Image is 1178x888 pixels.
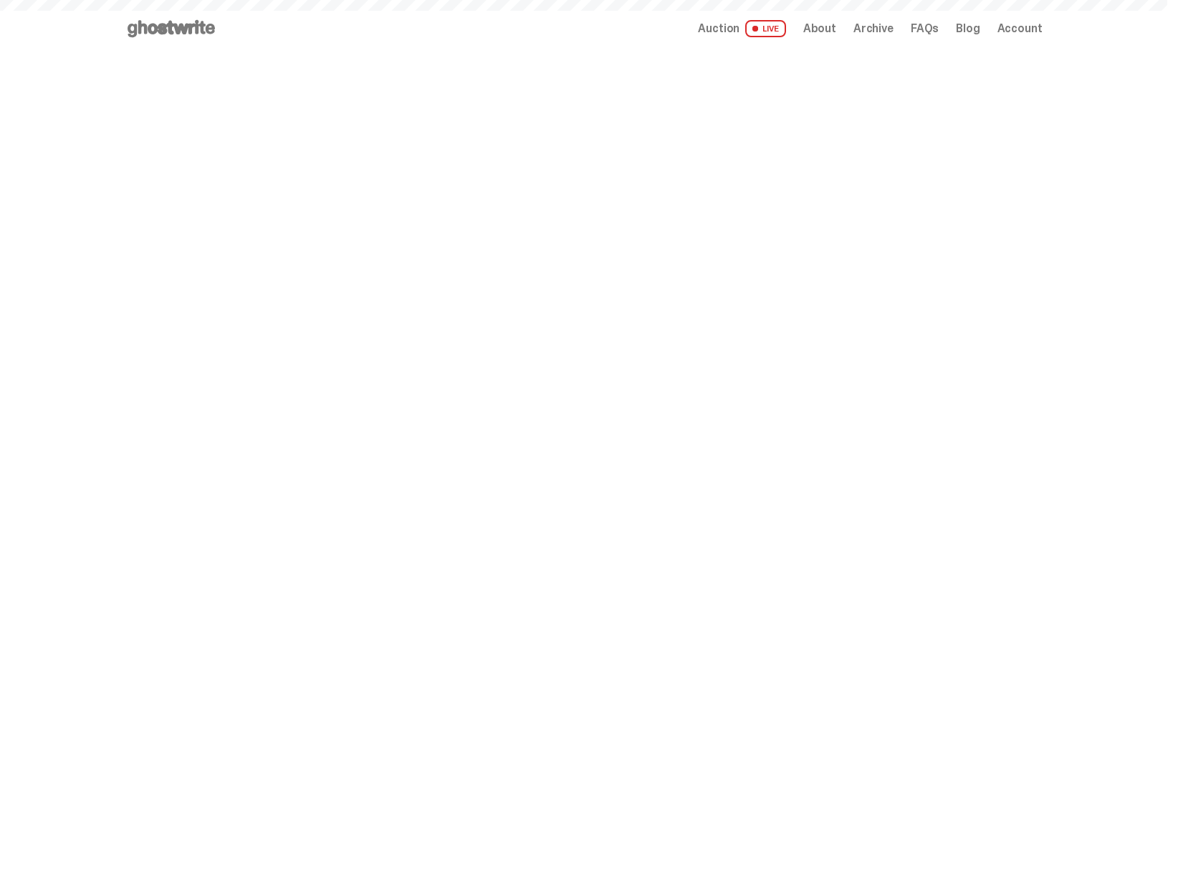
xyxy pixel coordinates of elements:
[745,20,786,37] span: LIVE
[698,23,739,34] span: Auction
[997,23,1043,34] a: Account
[956,23,980,34] a: Blog
[911,23,939,34] a: FAQs
[698,20,785,37] a: Auction LIVE
[803,23,836,34] a: About
[853,23,894,34] a: Archive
